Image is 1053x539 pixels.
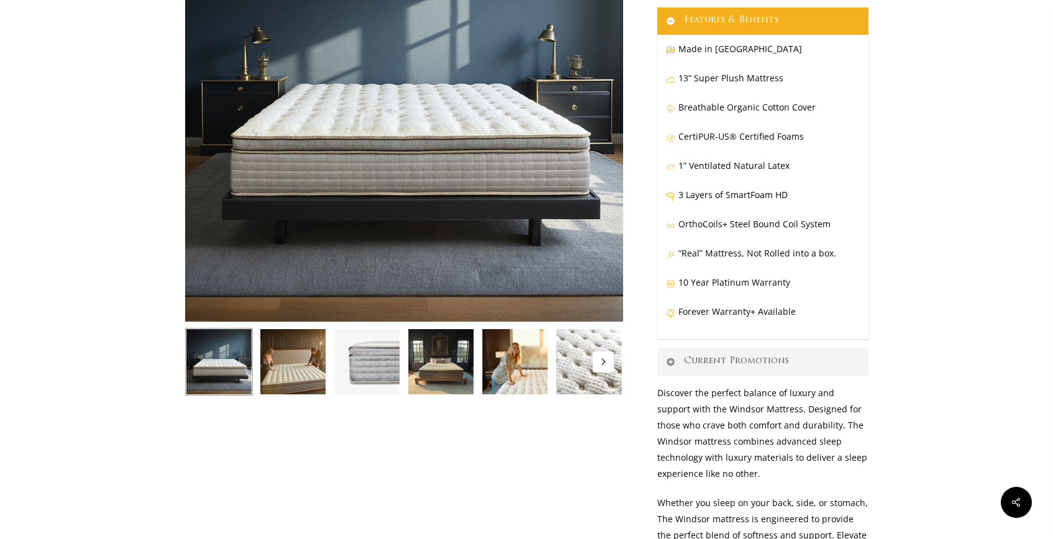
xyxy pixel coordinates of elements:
p: 10 Year Platinum Warranty [666,274,860,304]
p: 3 Layers of SmartFoam HD [666,187,860,216]
img: Windsor-Side-Profile-HD-Closeup [333,328,401,396]
a: Features & Benefits [657,7,868,35]
p: Made in [GEOGRAPHIC_DATA] [666,41,860,70]
p: 13” Super Plush Mattress [666,70,860,99]
p: Breathable Organic Cotton Cover [666,99,860,129]
img: Windsor-Condo-Shoot-Joane-and-eric feel the plush pillow top. [259,328,327,396]
p: “Real” Mattress, Not Rolled into a box. [666,245,860,274]
button: Next [593,351,614,373]
p: Forever Warranty+ Available [666,304,860,333]
img: Windsor In NH Manor [407,328,475,396]
a: Current Promotions [657,348,868,376]
img: Windsor In Studio [185,328,253,396]
p: 1” Ventilated Natural Latex [666,158,860,187]
p: OrthoCoils+ Steel Bound Coil System [666,216,860,245]
p: CertiPUR-US® Certified Foams [666,129,860,158]
p: Discover the perfect balance of luxury and support with the Windsor Mattress. Designed for those ... [657,385,868,495]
